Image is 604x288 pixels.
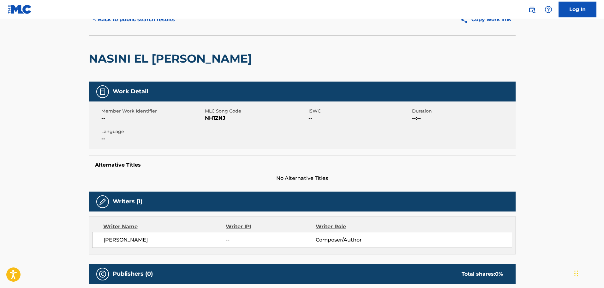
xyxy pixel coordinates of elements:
[495,271,503,277] span: 0 %
[101,135,203,143] span: --
[528,6,536,13] img: search
[89,12,179,28] button: < Back to public search results
[226,223,316,230] div: Writer IPI
[316,236,398,244] span: Composer/Author
[99,198,106,205] img: Writers
[205,114,307,122] span: NH1ZNJ
[226,236,315,244] span: --
[572,258,604,288] iframe: Chat Widget
[99,88,106,95] img: Work Detail
[572,258,604,288] div: Widget de chat
[101,128,203,135] span: Language
[412,114,514,122] span: --:--
[460,16,471,24] img: Copy work link
[103,223,226,230] div: Writer Name
[113,88,148,95] h5: Work Detail
[89,175,516,182] span: No Alternative Titles
[545,6,552,13] img: help
[113,198,142,205] h5: Writers (1)
[412,108,514,114] span: Duration
[308,114,410,122] span: --
[104,236,226,244] span: [PERSON_NAME]
[101,114,203,122] span: --
[574,264,578,283] div: Glisser
[205,108,307,114] span: MLC Song Code
[462,270,503,278] div: Total shares:
[456,12,516,28] button: Copy work link
[8,5,32,14] img: MLC Logo
[542,3,555,16] div: Help
[101,108,203,114] span: Member Work Identifier
[526,3,538,16] a: Public Search
[308,108,410,114] span: ISWC
[316,223,398,230] div: Writer Role
[99,270,106,278] img: Publishers
[89,52,255,66] h2: NASINI EL [PERSON_NAME]
[113,270,153,278] h5: Publishers (0)
[559,2,596,17] a: Log In
[95,162,509,168] h5: Alternative Titles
